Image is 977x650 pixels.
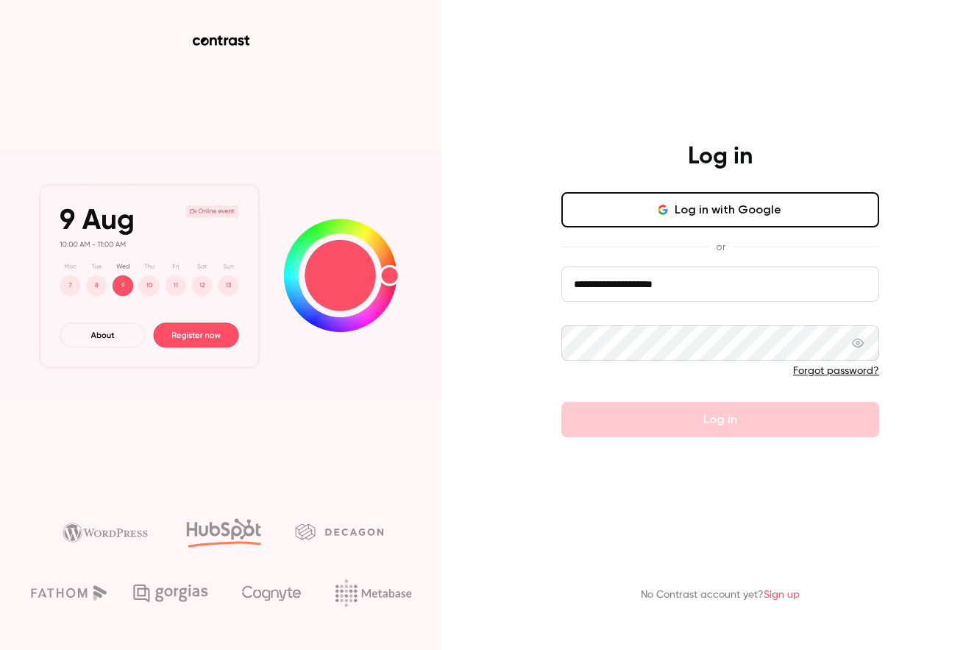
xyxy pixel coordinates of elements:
[764,590,800,600] a: Sign up
[688,142,753,172] h4: Log in
[708,239,733,255] span: or
[295,523,383,540] img: decagon
[793,366,879,376] a: Forgot password?
[641,587,800,603] p: No Contrast account yet?
[561,192,879,227] button: Log in with Google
